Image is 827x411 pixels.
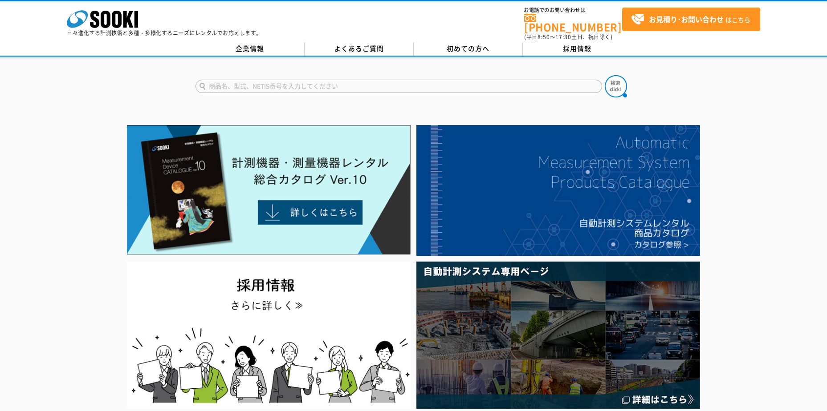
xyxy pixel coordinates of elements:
[523,42,632,56] a: 採用情報
[416,262,700,409] img: 自動計測システム専用ページ
[414,42,523,56] a: 初めての方へ
[538,33,550,41] span: 8:50
[67,30,262,36] p: 日々進化する計測技術と多種・多様化するニーズにレンタルでお応えします。
[524,8,622,13] span: お電話でのお問い合わせは
[305,42,414,56] a: よくあるご質問
[631,13,750,26] span: はこちら
[555,33,571,41] span: 17:30
[196,80,602,93] input: 商品名、型式、NETIS番号を入力してください
[447,44,489,53] span: 初めての方へ
[196,42,305,56] a: 企業情報
[649,14,724,24] strong: お見積り･お問い合わせ
[524,14,622,32] a: [PHONE_NUMBER]
[416,125,700,256] img: 自動計測システムカタログ
[524,33,612,41] span: (平日 ～ 土日、祝日除く)
[127,262,411,409] img: SOOKI recruit
[622,8,760,31] a: お見積り･お問い合わせはこちら
[127,125,411,255] img: Catalog Ver10
[605,75,627,97] img: btn_search.png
